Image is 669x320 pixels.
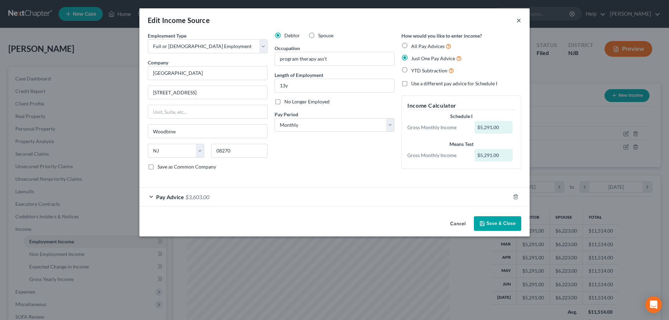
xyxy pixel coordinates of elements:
[148,66,268,80] input: Search company by name...
[445,217,471,231] button: Cancel
[148,33,186,39] span: Employment Type
[156,194,184,200] span: Pay Advice
[148,125,267,138] input: Enter city...
[401,32,482,39] label: How would you like to enter income?
[407,141,515,148] div: Means Test
[411,68,447,73] span: YTD Subtraction
[407,101,515,110] h5: Income Calculator
[275,45,300,52] label: Occupation
[318,32,333,38] span: Spouse
[645,296,662,313] div: Open Intercom Messenger
[284,99,330,104] span: No Longer Employed
[284,32,300,38] span: Debtor
[411,80,497,86] span: Use a different pay advice for Schedule I
[475,149,513,162] div: $5,291.00
[411,43,445,49] span: All Pay Advices
[275,111,298,117] span: Pay Period
[275,52,394,65] input: --
[148,86,267,99] input: Enter address...
[275,71,323,79] label: Length of Employment
[407,113,515,120] div: Schedule I
[516,16,521,24] button: ×
[148,105,267,118] input: Unit, Suite, etc...
[148,60,168,65] span: Company
[411,55,455,61] span: Just One Pay Advice
[275,79,394,92] input: ex: 2 years
[475,121,513,134] div: $5,291.00
[185,194,209,200] span: $3,603.00
[157,164,216,170] span: Save as Common Company
[404,152,471,159] div: Gross Monthly Income
[211,144,268,158] input: Enter zip...
[148,15,210,25] div: Edit Income Source
[474,216,521,231] button: Save & Close
[404,124,471,131] div: Gross Monthly Income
